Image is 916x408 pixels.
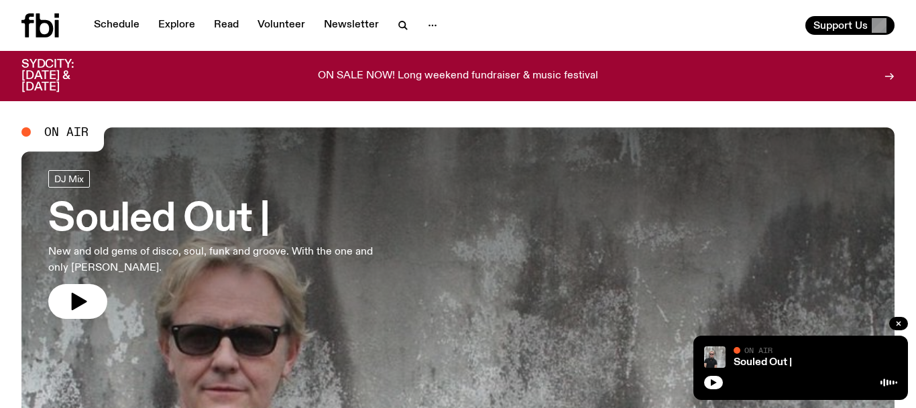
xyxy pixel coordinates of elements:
[48,201,392,239] h3: Souled Out |
[249,16,313,35] a: Volunteer
[318,70,598,82] p: ON SALE NOW! Long weekend fundraiser & music festival
[21,59,107,93] h3: SYDCITY: [DATE] & [DATE]
[704,346,726,368] img: Stephen looks directly at the camera, wearing a black tee, black sunglasses and headphones around...
[734,357,792,368] a: Souled Out |
[48,170,392,319] a: Souled Out |New and old gems of disco, soul, funk and groove. With the one and only [PERSON_NAME].
[54,174,84,184] span: DJ Mix
[44,126,89,138] span: On Air
[805,16,895,35] button: Support Us
[48,244,392,276] p: New and old gems of disco, soul, funk and groove. With the one and only [PERSON_NAME].
[206,16,247,35] a: Read
[48,170,90,188] a: DJ Mix
[813,19,868,31] span: Support Us
[316,16,387,35] a: Newsletter
[744,346,772,354] span: On Air
[86,16,148,35] a: Schedule
[150,16,203,35] a: Explore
